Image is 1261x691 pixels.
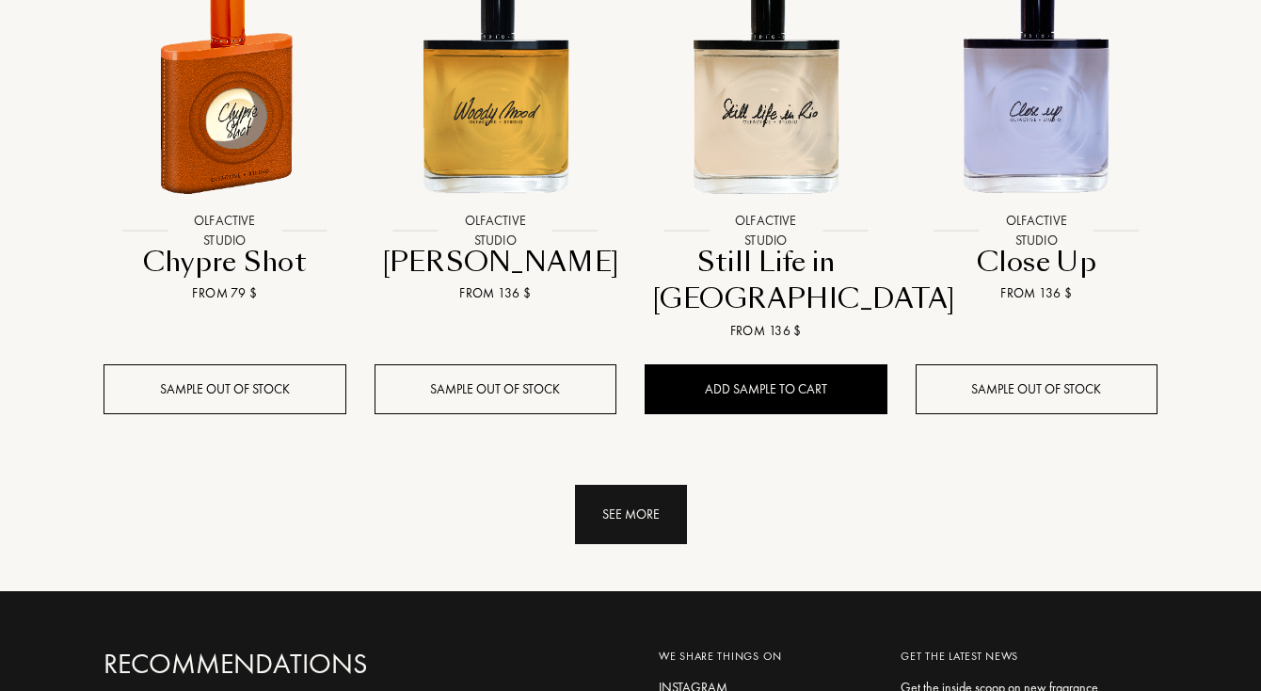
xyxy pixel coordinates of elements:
div: Sample out of stock [375,364,617,414]
div: [PERSON_NAME] [382,244,610,281]
div: Sample out of stock [104,364,346,414]
div: Close Up [923,244,1151,281]
div: Chypre Shot [111,244,339,281]
div: From 136 $ [652,321,880,341]
div: From 136 $ [382,283,610,303]
div: From 136 $ [923,283,1151,303]
div: From 79 $ [111,283,339,303]
div: Get the latest news [901,648,1143,665]
div: Add sample to cart [645,364,887,414]
div: See more [575,485,687,544]
div: We share things on [659,648,873,665]
div: Sample out of stock [916,364,1158,414]
a: Recommendations [104,648,436,681]
div: Still Life in [GEOGRAPHIC_DATA] [652,244,880,318]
